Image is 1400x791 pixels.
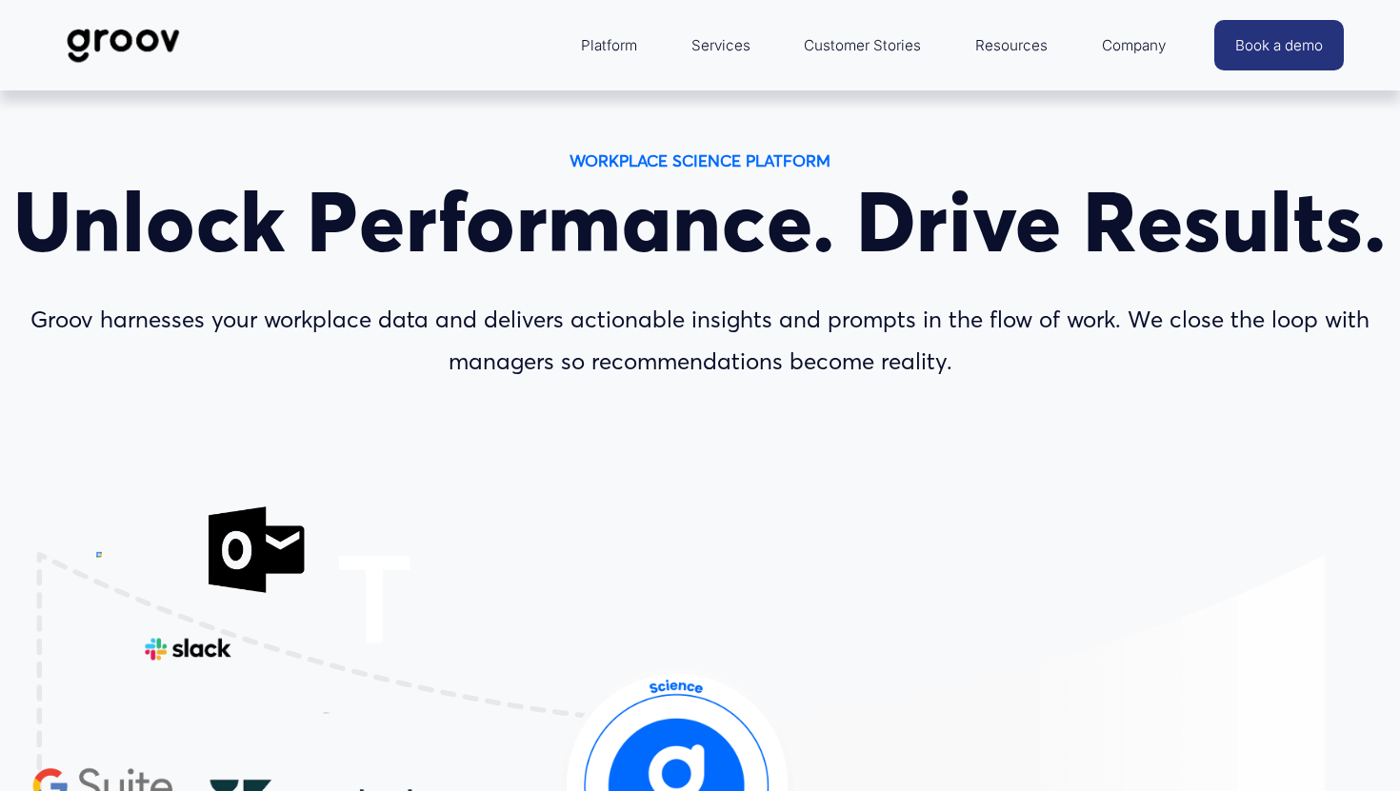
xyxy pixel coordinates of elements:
span: Platform [581,32,637,58]
a: Services [682,23,760,68]
span: Company [1102,32,1166,58]
a: folder dropdown [571,23,647,68]
a: folder dropdown [966,23,1057,68]
span: Resources [975,32,1048,58]
strong: WORKPLACE SCIENCE PLATFORM [570,150,830,170]
a: Book a demo [1214,20,1344,70]
a: folder dropdown [1092,23,1175,68]
img: Groov | Workplace Science Platform | Unlock Performance | Drive Results [56,14,190,77]
a: Customer Stories [794,23,930,68]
